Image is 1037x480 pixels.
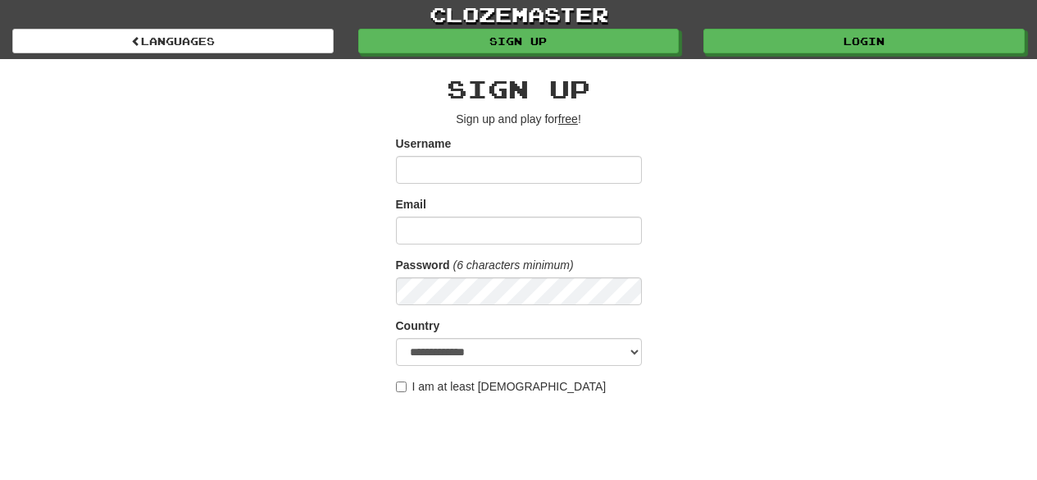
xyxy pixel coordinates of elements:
p: Sign up and play for ! [396,111,642,127]
label: Password [396,257,450,273]
a: Sign up [358,29,680,53]
input: I am at least [DEMOGRAPHIC_DATA] [396,382,407,392]
a: Login [703,29,1025,53]
label: Country [396,318,440,334]
label: Email [396,196,426,213]
h2: Sign up [396,75,642,103]
em: (6 characters minimum) [453,258,574,272]
label: Username [396,135,452,152]
u: free [558,112,578,126]
label: I am at least [DEMOGRAPHIC_DATA] [396,378,607,395]
a: Languages [12,29,334,53]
